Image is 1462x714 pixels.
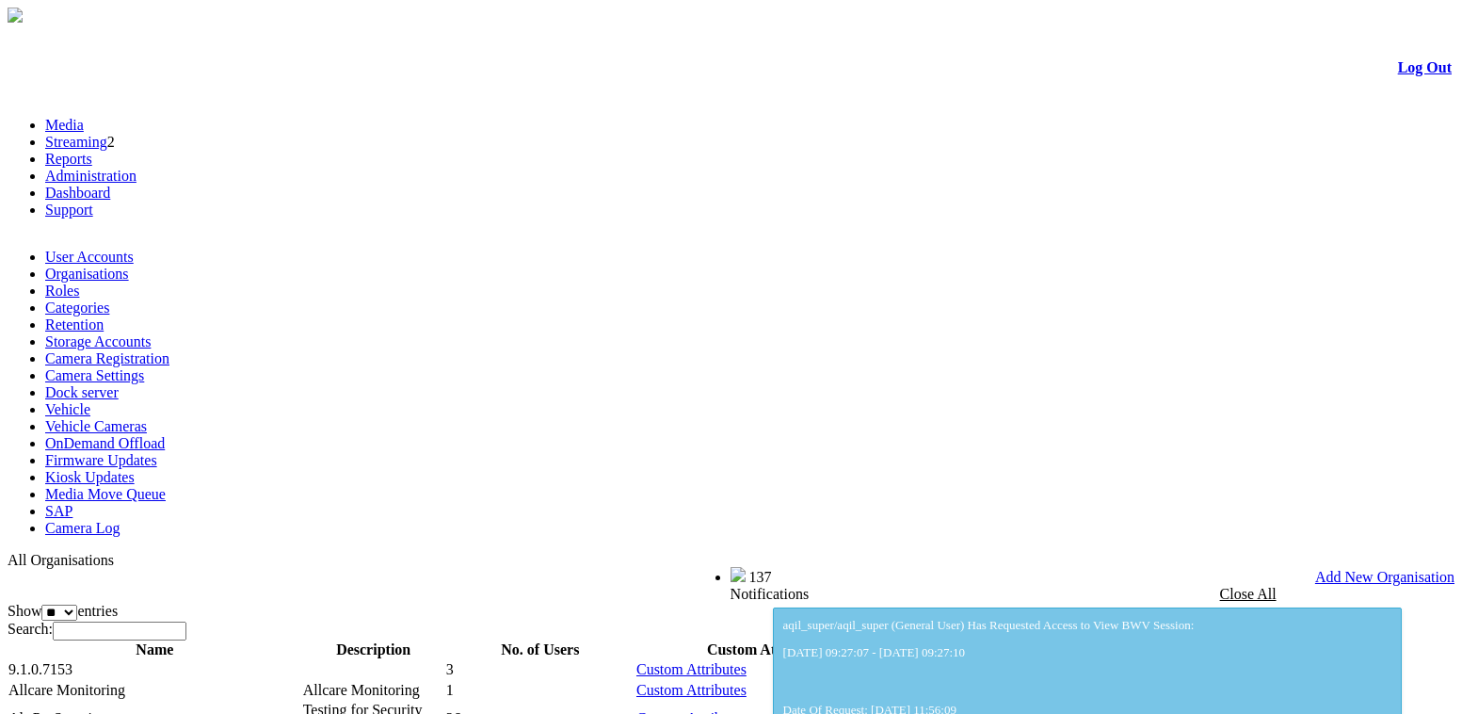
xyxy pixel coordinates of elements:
a: Camera Settings [45,367,144,383]
span: 2 [107,134,115,150]
input: Search: [53,622,186,641]
td: 1 [445,680,635,701]
a: Vehicle Cameras [45,418,147,434]
a: Categories [45,300,109,316]
a: Log Out [1398,59,1452,75]
a: Organisations [45,266,129,282]
a: Retention [45,316,104,333]
a: Support [45,202,93,218]
th: Name: activate to sort column descending [8,641,302,659]
span: Welcome, - (Administrator) [556,568,692,582]
a: Dock server [45,384,119,400]
a: User Accounts [45,249,134,265]
a: Camera Registration [45,350,169,366]
select: Showentries [41,605,77,621]
a: Vehicle [45,401,90,417]
label: Search: [8,621,186,637]
span: All Organisations [8,552,114,568]
a: Streaming [45,134,107,150]
img: arrow-3.png [8,8,23,23]
a: Kiosk Updates [45,469,135,485]
td: Allcare Monitoring [302,680,445,701]
a: Media [45,117,84,133]
a: Close All [1220,586,1277,602]
a: Roles [45,283,79,299]
p: [DATE] 09:27:07 - [DATE] 09:27:10 [783,645,1392,660]
td: 3 [445,659,635,680]
a: Reports [45,151,92,167]
span: 137 [749,569,772,585]
th: Description: activate to sort column ascending [302,641,445,659]
th: No. of Users: activate to sort column ascending [445,641,635,659]
label: Show entries [8,603,118,619]
a: OnDemand Offload [45,435,165,451]
a: SAP [45,503,72,519]
td: 9.1.0.7153 [8,659,302,680]
a: Administration [45,168,137,184]
td: Allcare Monitoring [8,680,302,701]
a: Storage Accounts [45,333,151,349]
a: Dashboard [45,185,110,201]
a: Firmware Updates [45,452,157,468]
a: Camera Log [45,520,120,536]
a: Media Move Queue [45,486,166,502]
div: Notifications [731,586,1415,603]
img: bell25.png [731,567,746,582]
